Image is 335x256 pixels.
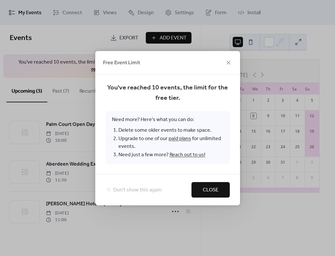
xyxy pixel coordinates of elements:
[106,111,230,164] span: Need more? Here's what you can do:
[118,126,223,135] li: Delete some older events to make space.
[118,135,223,151] li: Upgrade to one of our for unlimited events.
[169,134,191,144] a: paid plans
[203,186,219,194] span: Close
[106,83,230,103] span: You've reached 10 events, the limit for the free tier.
[113,186,162,194] span: Don't show this again
[191,182,230,198] button: Close
[118,151,223,159] li: Need just a few more?
[103,59,140,67] span: Free Event Limit
[170,150,205,160] a: Reach out to us!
